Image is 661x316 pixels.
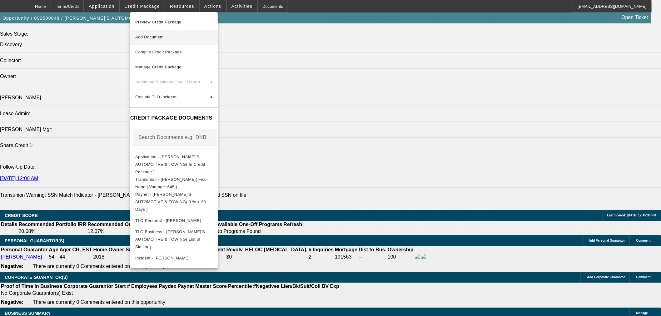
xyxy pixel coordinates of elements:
[135,95,176,99] span: Exclude TLO Incident
[135,65,181,69] span: Manage Credit Package
[130,228,218,250] button: TLO Business - JIM'S AUTOMOTIVE & TOWING( List of Similar )
[135,229,205,249] span: TLO Business - [PERSON_NAME]'S AUTOMOTIVE & TOWING( List of Similar )
[130,153,218,175] button: Application - JIM'S AUTOMOTIVE & TOWING( In Credit Package )
[135,154,205,174] span: Application - [PERSON_NAME]'S AUTOMOTIVE & TOWING( In Credit Package )
[135,177,208,189] span: Transunion - [PERSON_NAME]( Fico: None | Vantage :645 )
[130,190,218,213] button: Paynet - JIM'S AUTOMOTIVE & TOWING( 0 % > 30 Days )
[135,218,201,223] span: TLO Personal - [PERSON_NAME]
[130,175,218,190] button: Transunion - Moore, Jim( Fico: None | Vantage :645 )
[135,192,206,211] span: Paynet - [PERSON_NAME]'S AUTOMOTIVE & TOWING( 0 % > 30 Days )
[130,250,218,265] button: Incident - Moore, Jim
[138,134,206,140] mat-label: Search Documents e.g. DNB
[135,50,182,54] span: Compile Credit Package
[135,35,164,39] span: Add Document
[135,20,181,24] span: Preview Credit Package
[130,114,218,122] h4: CREDIT PACKAGE DOCUMENTS
[135,255,190,260] span: Incident - [PERSON_NAME]
[130,213,218,228] button: TLO Personal - Moore, Jim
